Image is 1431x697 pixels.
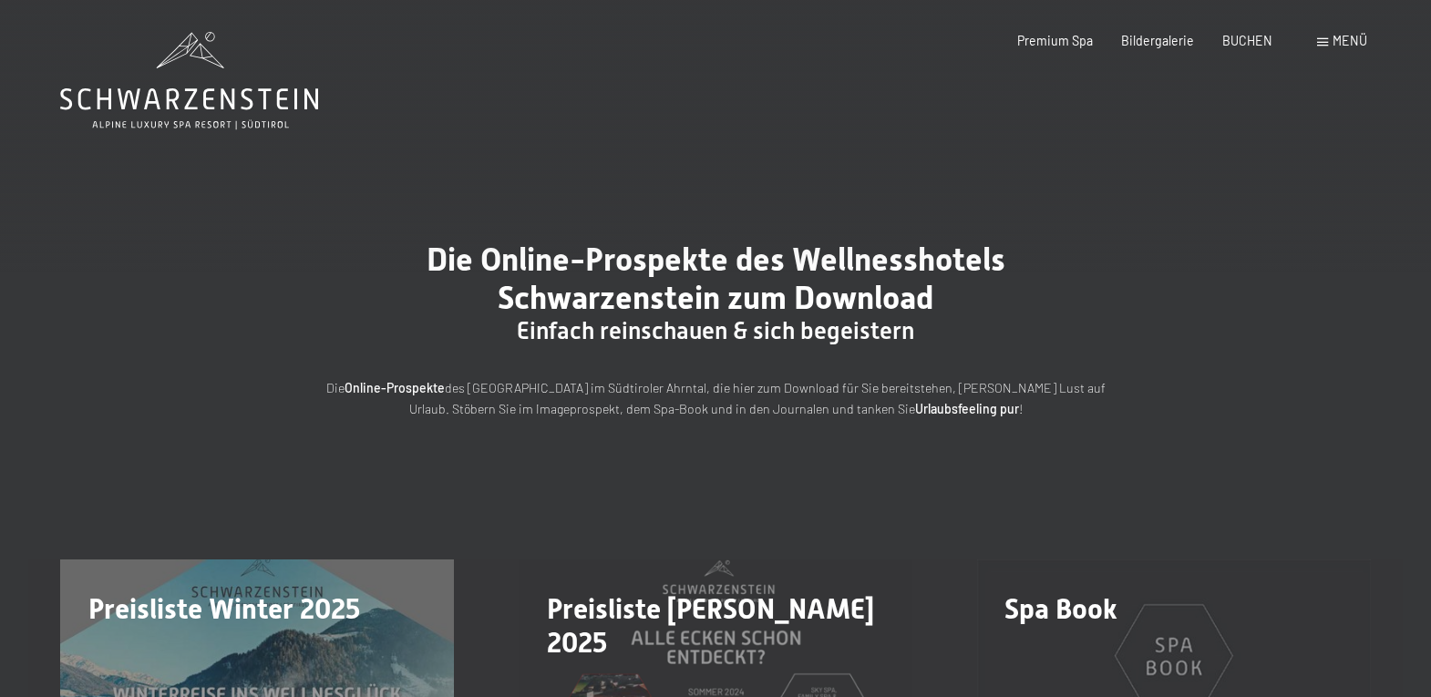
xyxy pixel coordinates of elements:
[1121,33,1194,48] a: Bildergalerie
[1004,592,1117,625] span: Spa Book
[915,401,1019,416] strong: Urlaubsfeeling pur
[517,317,914,344] span: Einfach reinschauen & sich begeistern
[547,592,874,659] span: Preisliste [PERSON_NAME] 2025
[1017,33,1093,48] a: Premium Spa
[314,378,1117,419] p: Die des [GEOGRAPHIC_DATA] im Südtiroler Ahrntal, die hier zum Download für Sie bereitstehen, [PER...
[1333,33,1367,48] span: Menü
[1222,33,1272,48] a: BUCHEN
[427,241,1005,316] span: Die Online-Prospekte des Wellnesshotels Schwarzenstein zum Download
[345,380,445,395] strong: Online-Prospekte
[88,592,360,625] span: Preisliste Winter 2025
